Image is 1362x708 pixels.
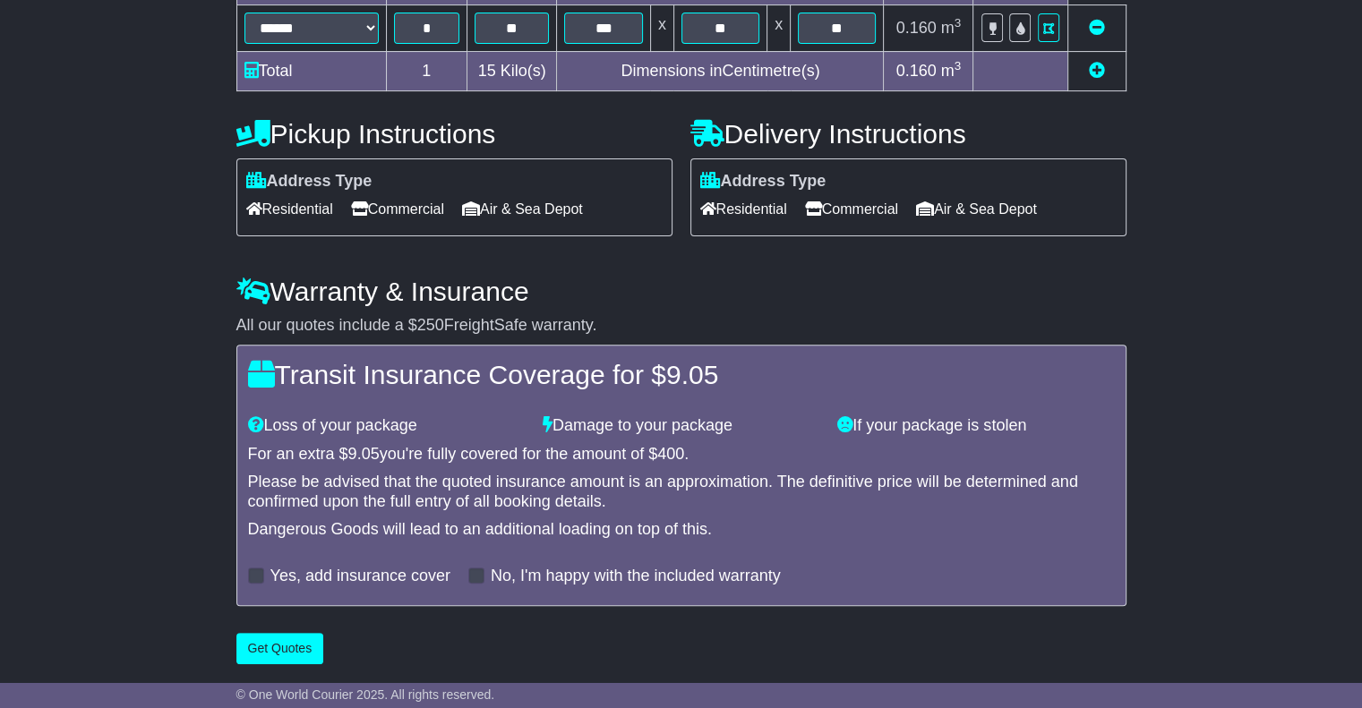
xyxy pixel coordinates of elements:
[657,445,684,463] span: 400
[805,195,898,223] span: Commercial
[955,16,962,30] sup: 3
[417,316,444,334] span: 250
[467,51,557,90] td: Kilo(s)
[478,62,496,80] span: 15
[236,687,495,702] span: © One World Courier 2025. All rights reserved.
[690,119,1126,149] h4: Delivery Instructions
[246,172,373,192] label: Address Type
[828,416,1123,436] div: If your package is stolen
[236,51,386,90] td: Total
[941,19,962,37] span: m
[1089,62,1105,80] a: Add new item
[941,62,962,80] span: m
[896,62,937,80] span: 0.160
[236,316,1126,336] div: All our quotes include a $ FreightSafe warranty.
[236,633,324,664] button: Get Quotes
[650,4,673,51] td: x
[270,567,450,586] label: Yes, add insurance cover
[896,19,937,37] span: 0.160
[462,195,583,223] span: Air & Sea Depot
[700,195,787,223] span: Residential
[386,51,467,90] td: 1
[534,416,828,436] div: Damage to your package
[248,445,1115,465] div: For an extra $ you're fully covered for the amount of $ .
[916,195,1037,223] span: Air & Sea Depot
[248,520,1115,540] div: Dangerous Goods will lead to an additional loading on top of this.
[348,445,380,463] span: 9.05
[1089,19,1105,37] a: Remove this item
[248,473,1115,511] div: Please be advised that the quoted insurance amount is an approximation. The definitive price will...
[351,195,444,223] span: Commercial
[236,119,672,149] h4: Pickup Instructions
[491,567,781,586] label: No, I'm happy with the included warranty
[236,277,1126,306] h4: Warranty & Insurance
[955,59,962,73] sup: 3
[666,360,718,389] span: 9.05
[767,4,791,51] td: x
[246,195,333,223] span: Residential
[700,172,827,192] label: Address Type
[557,51,884,90] td: Dimensions in Centimetre(s)
[248,360,1115,389] h4: Transit Insurance Coverage for $
[239,416,534,436] div: Loss of your package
